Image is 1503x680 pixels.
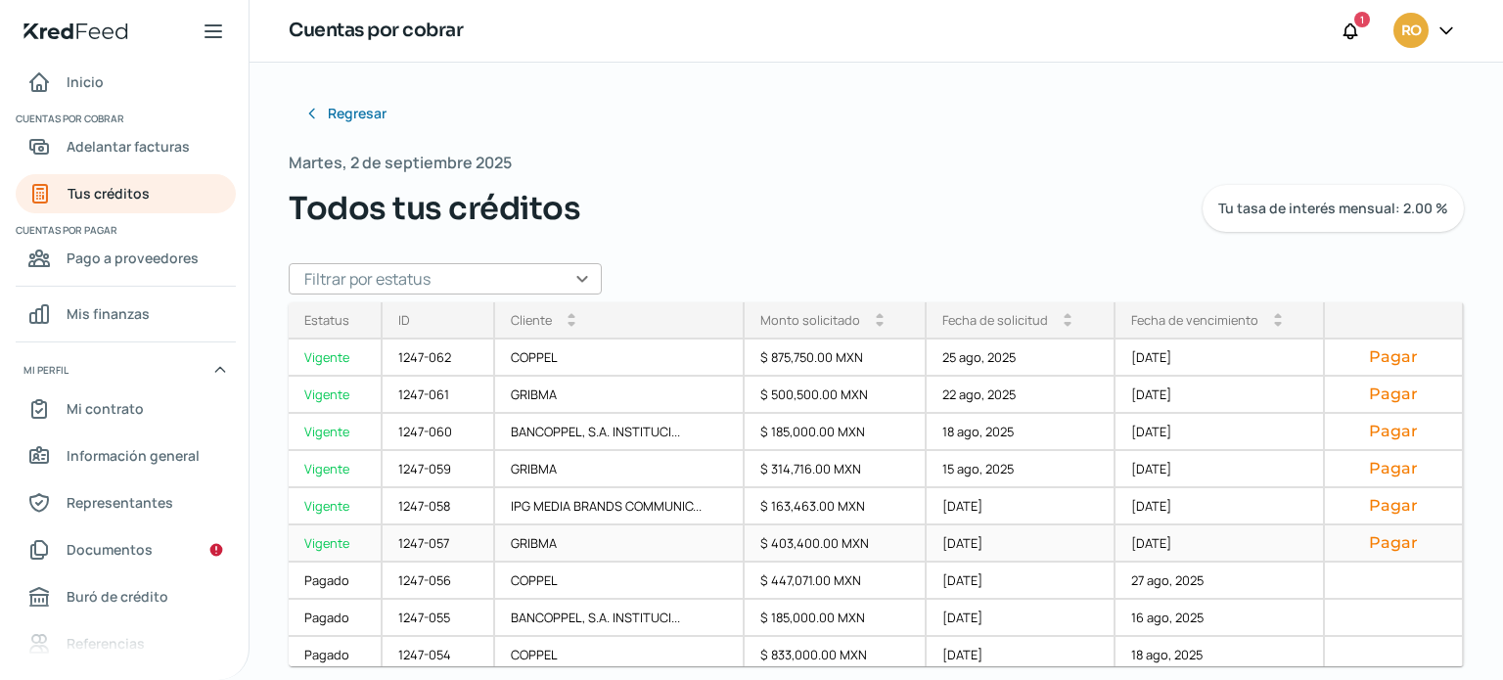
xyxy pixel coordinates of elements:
div: $ 163,463.00 MXN [745,488,927,525]
div: COPPEL [495,563,745,600]
div: [DATE] [1116,488,1325,525]
span: Referencias [67,631,145,656]
div: 18 ago, 2025 [1116,637,1325,674]
div: 22 ago, 2025 [927,377,1115,414]
div: [DATE] [927,563,1115,600]
span: Inicio [67,69,104,94]
a: Vigente [289,377,383,414]
div: COPPEL [495,340,745,377]
div: Monto solicitado [760,311,860,329]
span: Regresar [328,107,387,120]
span: Martes, 2 de septiembre 2025 [289,149,512,177]
span: Información general [67,443,200,468]
button: Pagar [1341,459,1446,478]
div: [DATE] [927,488,1115,525]
button: Pagar [1341,385,1446,404]
button: Pagar [1341,533,1446,553]
div: [DATE] [1116,414,1325,451]
a: Pago a proveedores [16,239,236,278]
span: Buró de crédito [67,584,168,609]
span: Todos tus créditos [289,185,580,232]
i: arrow_drop_down [1274,320,1282,328]
a: Inicio [16,63,236,102]
span: Representantes [67,490,173,515]
div: $ 833,000.00 MXN [745,637,927,674]
a: Vigente [289,488,383,525]
a: Tus créditos [16,174,236,213]
span: Tus créditos [68,181,150,205]
a: Pagado [289,600,383,637]
div: 27 ago, 2025 [1116,563,1325,600]
div: $ 185,000.00 MXN [745,414,927,451]
div: [DATE] [1116,525,1325,563]
div: Fecha de vencimiento [1131,311,1258,329]
div: [DATE] [1116,340,1325,377]
span: Mis finanzas [67,301,150,326]
div: Fecha de solicitud [942,311,1048,329]
a: Vigente [289,525,383,563]
button: Regresar [289,94,402,133]
a: Vigente [289,414,383,451]
div: 1247-054 [383,637,495,674]
div: [DATE] [1116,451,1325,488]
span: Documentos [67,537,153,562]
button: Pagar [1341,422,1446,441]
span: Tu tasa de interés mensual: 2.00 % [1218,202,1448,215]
span: Adelantar facturas [67,134,190,159]
button: Pagar [1341,496,1446,516]
a: Mis finanzas [16,295,236,334]
span: Mi contrato [67,396,144,421]
i: arrow_drop_down [1064,320,1071,328]
a: Buró de crédito [16,577,236,616]
a: Vigente [289,340,383,377]
div: Estatus [304,311,349,329]
span: Pago a proveedores [67,246,199,270]
span: RO [1401,20,1421,43]
div: 25 ago, 2025 [927,340,1115,377]
a: Vigente [289,451,383,488]
div: [DATE] [927,637,1115,674]
button: Pagar [1341,347,1446,367]
div: 1247-058 [383,488,495,525]
a: Mi contrato [16,389,236,429]
div: $ 447,071.00 MXN [745,563,927,600]
a: Referencias [16,624,236,663]
div: 1247-057 [383,525,495,563]
div: BANCOPPEL, S.A. INSTITUCI... [495,414,745,451]
div: $ 875,750.00 MXN [745,340,927,377]
div: 1247-060 [383,414,495,451]
div: Cliente [511,311,552,329]
div: GRIBMA [495,377,745,414]
div: 16 ago, 2025 [1116,600,1325,637]
a: Adelantar facturas [16,127,236,166]
div: 18 ago, 2025 [927,414,1115,451]
a: Pagado [289,637,383,674]
div: 1247-059 [383,451,495,488]
span: Mi perfil [23,361,68,379]
h1: Cuentas por cobrar [289,17,463,45]
div: 1247-055 [383,600,495,637]
div: COPPEL [495,637,745,674]
i: arrow_drop_down [568,320,575,328]
div: [DATE] [927,525,1115,563]
a: Información general [16,436,236,476]
div: 1247-061 [383,377,495,414]
div: [DATE] [1116,377,1325,414]
div: BANCOPPEL, S.A. INSTITUCI... [495,600,745,637]
div: GRIBMA [495,451,745,488]
a: Pagado [289,563,383,600]
div: [DATE] [927,600,1115,637]
div: 15 ago, 2025 [927,451,1115,488]
span: Cuentas por pagar [16,221,233,239]
span: Cuentas por cobrar [16,110,233,127]
a: Representantes [16,483,236,522]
